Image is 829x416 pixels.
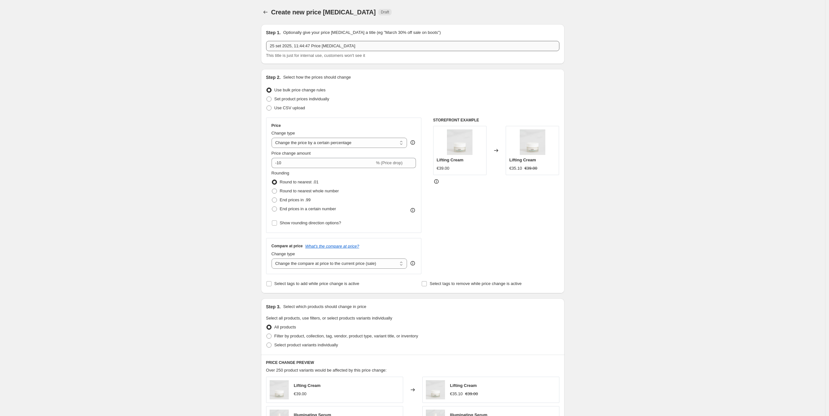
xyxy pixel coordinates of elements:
[283,29,441,36] p: Optionally give your price [MEDICAL_DATA] a title (eg "March 30% off sale on boots")
[280,197,311,202] span: End prices in .99
[280,220,341,225] span: Show rounding direction options?
[280,189,339,193] span: Round to nearest whole number
[410,260,416,266] div: help
[450,383,477,388] span: Lifting Cream
[272,171,289,175] span: Rounding
[266,304,281,310] h2: Step 3.
[274,281,359,286] span: Select tags to add while price change is active
[433,118,559,123] h6: STOREFRONT EXAMPLE
[261,8,270,17] button: Price change jobs
[430,281,522,286] span: Select tags to remove while price change is active
[272,131,295,135] span: Change type
[271,9,376,16] span: Create new price [MEDICAL_DATA]
[272,251,295,256] span: Change type
[294,391,307,397] div: €39.00
[272,243,303,249] h3: Compare at price
[283,74,351,81] p: Select how the prices should change
[266,360,559,365] h6: PRICE CHANGE PREVIEW
[272,158,375,168] input: -15
[305,244,359,249] button: What's the compare at price?
[283,304,366,310] p: Select which products should change in price
[509,165,522,172] div: €35.10
[272,151,311,156] span: Price change amount
[274,343,338,347] span: Select product variants individually
[266,53,365,58] span: This title is just for internal use, customers won't see it
[280,180,319,184] span: Round to nearest .01
[465,391,478,397] strike: €39.00
[270,380,289,399] img: Lifting_Cream-Crema-idratante-liftante-LuceBeautyByAlessiaMarcuzzi_80x.jpg
[266,368,387,373] span: Over 250 product variants would be affected by this price change:
[509,158,536,162] span: Lifting Cream
[381,10,389,15] span: Draft
[272,123,281,128] h3: Price
[525,165,537,172] strike: €39.00
[426,380,445,399] img: Lifting_Cream-Crema-idratante-liftante-LuceBeautyByAlessiaMarcuzzi_80x.jpg
[266,41,559,51] input: 30% off holiday sale
[266,316,392,320] span: Select all products, use filters, or select products variants individually
[294,383,321,388] span: Lifting Cream
[266,74,281,81] h2: Step 2.
[274,96,329,101] span: Set product prices individually
[437,158,464,162] span: Lifting Cream
[447,129,472,155] img: Lifting_Cream-Crema-idratante-liftante-LuceBeautyByAlessiaMarcuzzi_80x.jpg
[410,139,416,146] div: help
[520,129,545,155] img: Lifting_Cream-Crema-idratante-liftante-LuceBeautyByAlessiaMarcuzzi_80x.jpg
[450,391,463,397] div: €35.10
[280,206,336,211] span: End prices in a certain number
[274,325,296,329] span: All products
[274,105,305,110] span: Use CSV upload
[437,165,449,172] div: €39.00
[274,88,326,92] span: Use bulk price change rules
[274,334,418,338] span: Filter by product, collection, tag, vendor, product type, variant title, or inventory
[266,29,281,36] h2: Step 1.
[376,160,403,165] span: % (Price drop)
